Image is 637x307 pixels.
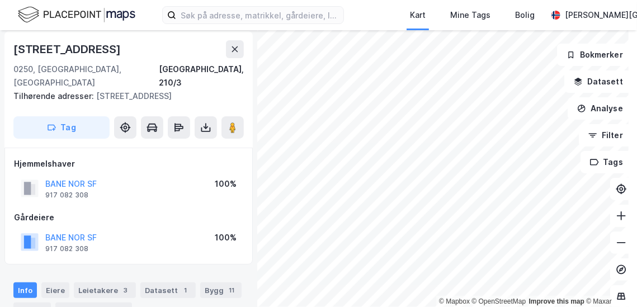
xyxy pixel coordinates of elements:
div: [GEOGRAPHIC_DATA], 210/3 [159,63,244,89]
div: Mine Tags [450,8,490,22]
div: 100% [215,231,237,244]
div: Leietakere [74,282,136,298]
div: [STREET_ADDRESS] [13,40,123,58]
button: Analyse [568,97,633,120]
iframe: Chat Widget [581,253,637,307]
span: Tilhørende adresser: [13,91,96,101]
div: 3 [120,285,131,296]
button: Tag [13,116,110,139]
div: Gårdeiere [14,211,243,224]
button: Datasett [564,70,633,93]
button: Bokmerker [557,44,633,66]
button: Tags [581,151,633,173]
div: Bygg [200,282,242,298]
div: Hjemmelshaver [14,157,243,171]
div: 100% [215,177,237,191]
input: Søk på adresse, matrikkel, gårdeiere, leietakere eller personer [176,7,343,23]
div: 0250, [GEOGRAPHIC_DATA], [GEOGRAPHIC_DATA] [13,63,159,89]
div: Kontrollprogram for chat [581,253,637,307]
div: 11 [226,285,237,296]
div: Datasett [140,282,196,298]
img: logo.f888ab2527a4732fd821a326f86c7f29.svg [18,5,135,25]
a: Improve this map [529,297,584,305]
div: Bolig [515,8,535,22]
div: 1 [180,285,191,296]
div: 917 082 308 [45,244,88,253]
div: 917 082 308 [45,191,88,200]
a: OpenStreetMap [472,297,526,305]
div: Kart [410,8,426,22]
div: Info [13,282,37,298]
button: Filter [579,124,633,147]
div: Eiere [41,282,69,298]
div: [STREET_ADDRESS] [13,89,235,103]
a: Mapbox [439,297,470,305]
